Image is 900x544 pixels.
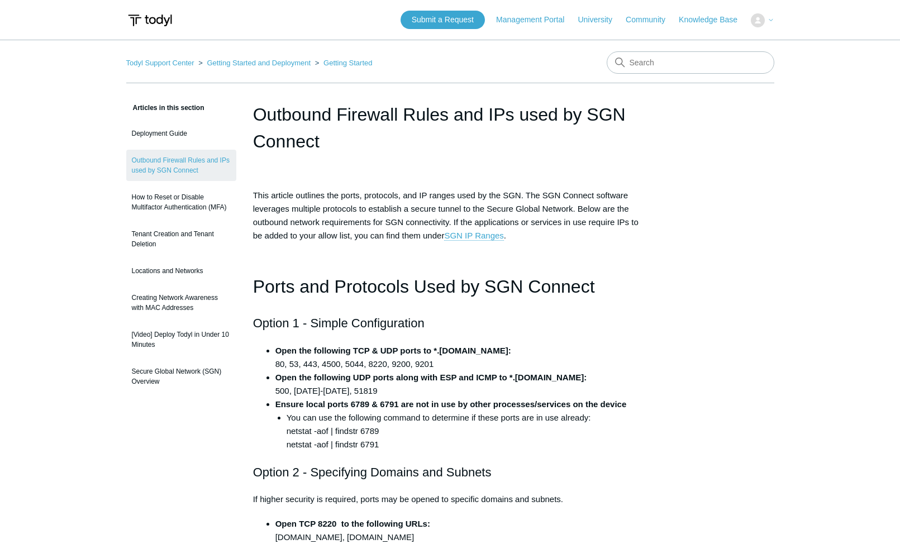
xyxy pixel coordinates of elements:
a: Getting Started [323,59,372,67]
li: Getting Started [313,59,373,67]
li: 500, [DATE]-[DATE], 51819 [275,371,647,398]
a: Management Portal [496,14,575,26]
a: Knowledge Base [679,14,749,26]
a: Getting Started and Deployment [207,59,311,67]
a: [Video] Deploy Todyl in Under 10 Minutes [126,324,236,355]
h2: Option 1 - Simple Configuration [253,313,647,333]
strong: Open the following UDP ports along with ESP and ICMP to *.[DOMAIN_NAME]: [275,373,587,382]
a: Secure Global Network (SGN) Overview [126,361,236,392]
p: If higher security is required, ports may be opened to specific domains and subnets. [253,493,647,506]
a: Deployment Guide [126,123,236,144]
h1: Outbound Firewall Rules and IPs used by SGN Connect [253,101,647,155]
img: Todyl Support Center Help Center home page [126,10,174,31]
a: Community [626,14,677,26]
strong: Ensure local ports 6789 & 6791 are not in use by other processes/services on the device [275,399,627,409]
li: You can use the following command to determine if these ports are in use already: netstat -aof | ... [287,411,647,451]
h1: Ports and Protocols Used by SGN Connect [253,273,647,301]
strong: Open TCP 8220 to the following URLs: [275,519,430,528]
span: Articles in this section [126,104,204,112]
input: Search [607,51,774,74]
span: This article outlines the ports, protocols, and IP ranges used by the SGN. The SGN Connect softwa... [253,190,639,241]
a: Creating Network Awareness with MAC Addresses [126,287,236,318]
a: Outbound Firewall Rules and IPs used by SGN Connect [126,150,236,181]
a: How to Reset or Disable Multifactor Authentication (MFA) [126,187,236,218]
li: 80, 53, 443, 4500, 5044, 8220, 9200, 9201 [275,344,647,371]
a: Locations and Networks [126,260,236,281]
strong: Open the following TCP & UDP ports to *.[DOMAIN_NAME]: [275,346,511,355]
a: SGN IP Ranges [444,231,503,241]
a: Tenant Creation and Tenant Deletion [126,223,236,255]
a: Todyl Support Center [126,59,194,67]
a: Submit a Request [401,11,485,29]
h2: Option 2 - Specifying Domains and Subnets [253,462,647,482]
a: University [578,14,623,26]
li: Todyl Support Center [126,59,197,67]
li: [DOMAIN_NAME], [DOMAIN_NAME] [275,517,647,544]
li: Getting Started and Deployment [196,59,313,67]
